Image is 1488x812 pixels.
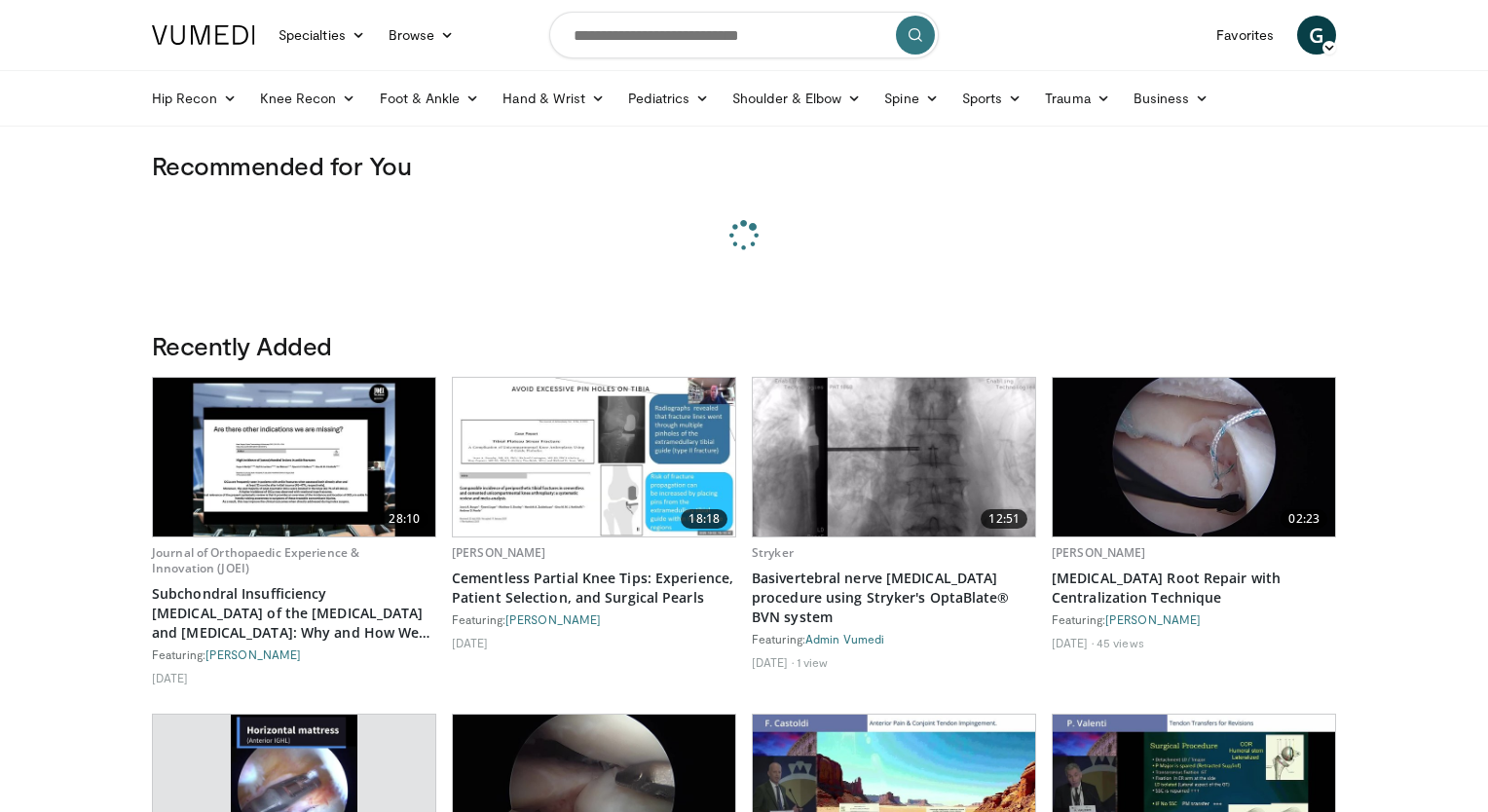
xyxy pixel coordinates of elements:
[1205,16,1285,55] a: Favorites
[616,79,721,118] a: Pediatrics
[1281,509,1327,529] span: 02:23
[1122,79,1221,118] a: Business
[452,544,546,561] a: [PERSON_NAME]
[153,378,435,536] a: 28:10
[381,509,428,529] span: 28:10
[1053,378,1335,536] img: 926032fc-011e-4e04-90f2-afa899d7eae5.620x360_q85_upscale.jpg
[368,79,492,118] a: Foot & Ankle
[549,12,939,58] input: Search topics, interventions
[805,632,884,646] a: Admin Vumedi
[1297,16,1336,55] a: G
[452,569,736,608] a: Cementless Partial Knee Tips: Experience, Patient Selection, and Surgical Pearls
[1097,635,1144,650] li: 45 views
[752,544,794,561] a: Stryker
[152,25,255,45] img: VuMedi Logo
[981,509,1027,529] span: 12:51
[873,79,949,118] a: Spine
[152,670,189,685] li: [DATE]
[152,544,359,576] a: Journal of Orthopaedic Experience & Innovation (JOEI)
[681,509,727,529] span: 18:18
[453,378,735,536] img: a7a3a315-61f5-4f62-b42f-d6b371e9636b.620x360_q85_upscale.jpg
[452,611,736,627] div: Featuring:
[1053,378,1335,536] a: 02:23
[1052,635,1094,650] li: [DATE]
[752,569,1036,627] a: Basivertebral nerve [MEDICAL_DATA] procedure using Stryker's OptaBlate® BVN system
[1033,79,1122,118] a: Trauma
[950,79,1034,118] a: Sports
[1105,612,1201,626] a: [PERSON_NAME]
[721,79,873,118] a: Shoulder & Elbow
[152,150,1336,181] h3: Recommended for You
[505,612,601,626] a: [PERSON_NAME]
[152,584,436,643] a: Subchondral Insufficiency [MEDICAL_DATA] of the [MEDICAL_DATA] and [MEDICAL_DATA]: Why and How We...
[152,330,1336,361] h3: Recently Added
[1052,544,1146,561] a: [PERSON_NAME]
[453,378,735,536] a: 18:18
[491,79,616,118] a: Hand & Wrist
[205,647,301,661] a: [PERSON_NAME]
[153,378,435,536] img: 0d11209b-9163-4cf9-9c37-c045ad2ce7a1.620x360_q85_upscale.jpg
[797,654,829,670] li: 1 view
[1052,569,1336,608] a: [MEDICAL_DATA] Root Repair with Centralization Technique
[753,378,1035,536] img: d17479fc-4bc7-42ba-8a9e-b675cc56351e.620x360_q85_upscale.jpg
[753,378,1035,536] a: 12:51
[377,16,466,55] a: Browse
[1052,611,1336,627] div: Featuring:
[140,79,248,118] a: Hip Recon
[752,631,1036,646] div: Featuring:
[752,654,794,670] li: [DATE]
[452,635,489,650] li: [DATE]
[152,646,436,662] div: Featuring:
[248,79,368,118] a: Knee Recon
[267,16,377,55] a: Specialties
